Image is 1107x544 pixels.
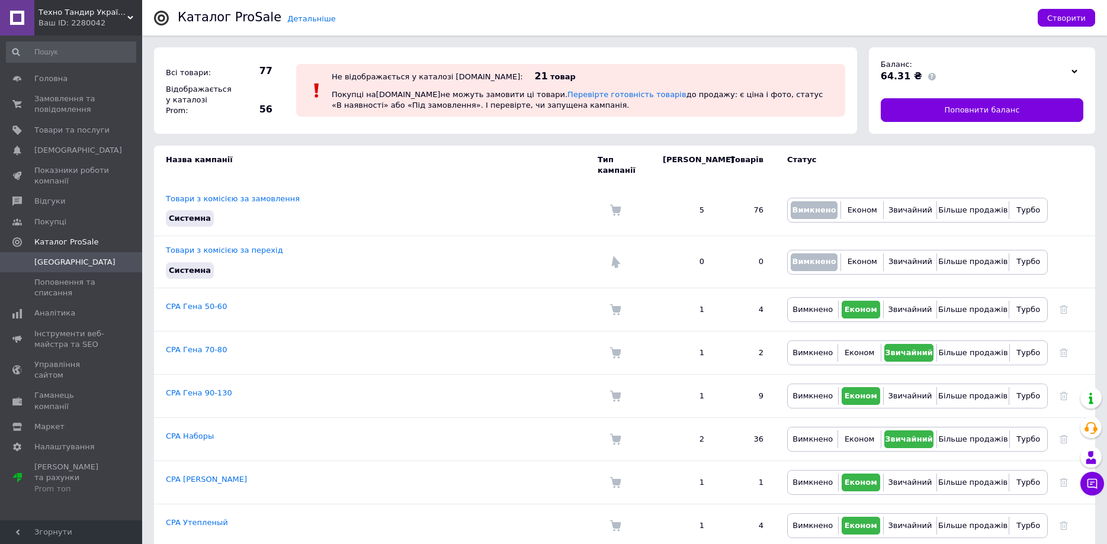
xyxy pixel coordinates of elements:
[550,72,576,81] span: товар
[231,103,272,116] span: 56
[1012,253,1044,271] button: Турбо
[887,253,933,271] button: Звичайний
[791,301,835,318] button: Вимкнено
[166,194,300,203] a: Товари з комісією за замовлення
[716,236,775,288] td: 0
[169,214,211,223] span: Системна
[938,205,1007,214] span: Більше продажів
[34,237,98,247] span: Каталог ProSale
[841,430,877,448] button: Економ
[944,105,1019,115] span: Поповнити баланс
[940,344,1006,362] button: Більше продажів
[535,70,548,82] span: 21
[166,518,228,527] a: CPA Утепленый
[845,434,874,443] span: Економ
[651,374,716,417] td: 1
[34,257,115,268] span: [GEOGRAPHIC_DATA]
[609,347,621,359] img: Комісія за замовлення
[792,305,833,314] span: Вимкнено
[651,288,716,331] td: 1
[888,521,932,530] span: Звичайний
[34,308,75,318] span: Аналітика
[1016,391,1040,400] span: Турбо
[609,433,621,445] img: Комісія за замовлення
[34,165,110,186] span: Показники роботи компанії
[791,517,835,535] button: Вимкнено
[651,461,716,504] td: 1
[792,391,833,400] span: Вимкнено
[844,253,880,271] button: Економ
[938,257,1007,266] span: Більше продажів
[887,517,933,535] button: Звичайний
[598,146,651,185] td: Тип кампанії
[848,205,877,214] span: Економ
[1013,344,1044,362] button: Турбо
[791,474,835,491] button: Вимкнено
[938,478,1007,487] span: Більше продажів
[885,434,933,443] span: Звичайний
[34,145,122,156] span: [DEMOGRAPHIC_DATA]
[938,521,1007,530] span: Більше продажів
[34,462,110,494] span: [PERSON_NAME] та рахунки
[166,432,214,440] a: CPA Наборы
[651,331,716,374] td: 1
[792,205,836,214] span: Вимкнено
[651,146,716,185] td: [PERSON_NAME]
[1016,257,1040,266] span: Турбо
[166,388,232,397] a: CPA Гена 90-130
[844,201,880,219] button: Економ
[1060,434,1068,443] a: Видалити
[38,18,142,28] div: Ваш ID: 2280042
[1038,9,1095,27] button: Створити
[6,41,136,63] input: Пошук
[841,344,877,362] button: Економ
[791,344,835,362] button: Вимкнено
[34,390,110,411] span: Гаманець компанії
[940,517,1006,535] button: Більше продажів
[887,474,933,491] button: Звичайний
[651,417,716,461] td: 2
[166,246,283,255] a: Товари з комісією за перехід
[287,14,336,23] a: Детальніше
[609,390,621,402] img: Комісія за замовлення
[1012,301,1044,318] button: Турбо
[791,430,835,448] button: Вимкнено
[938,348,1007,357] span: Більше продажів
[34,359,110,381] span: Управління сайтом
[1060,305,1068,314] a: Видалити
[842,387,880,405] button: Економ
[163,81,228,120] div: Відображається у каталозі Prom:
[716,461,775,504] td: 1
[231,65,272,78] span: 77
[887,387,933,405] button: Звичайний
[1060,478,1068,487] a: Видалити
[1016,521,1040,530] span: Турбо
[1012,474,1044,491] button: Турбо
[1080,472,1104,495] button: Чат з покупцем
[888,305,932,314] span: Звичайний
[940,301,1006,318] button: Більше продажів
[308,82,326,99] img: :exclamation:
[940,201,1006,219] button: Більше продажів
[885,348,933,357] span: Звичайний
[848,257,877,266] span: Економ
[169,266,211,275] span: Системна
[34,329,110,350] span: Інструменти веб-майстра та SEO
[166,345,227,354] a: CPA Гена 70-80
[609,256,621,268] img: Комісія за перехід
[716,417,775,461] td: 36
[1012,517,1044,535] button: Турбо
[1016,434,1040,443] span: Турбо
[716,146,775,185] td: Товарів
[609,304,621,316] img: Комісія за замовлення
[34,484,110,494] div: Prom топ
[792,348,833,357] span: Вимкнено
[791,253,838,271] button: Вимкнено
[938,305,1007,314] span: Більше продажів
[332,72,523,81] div: Не відображається у каталозі [DOMAIN_NAME]:
[1016,305,1040,314] span: Турбо
[792,521,833,530] span: Вимкнено
[34,442,95,452] span: Налаштування
[842,301,880,318] button: Економ
[887,301,933,318] button: Звичайний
